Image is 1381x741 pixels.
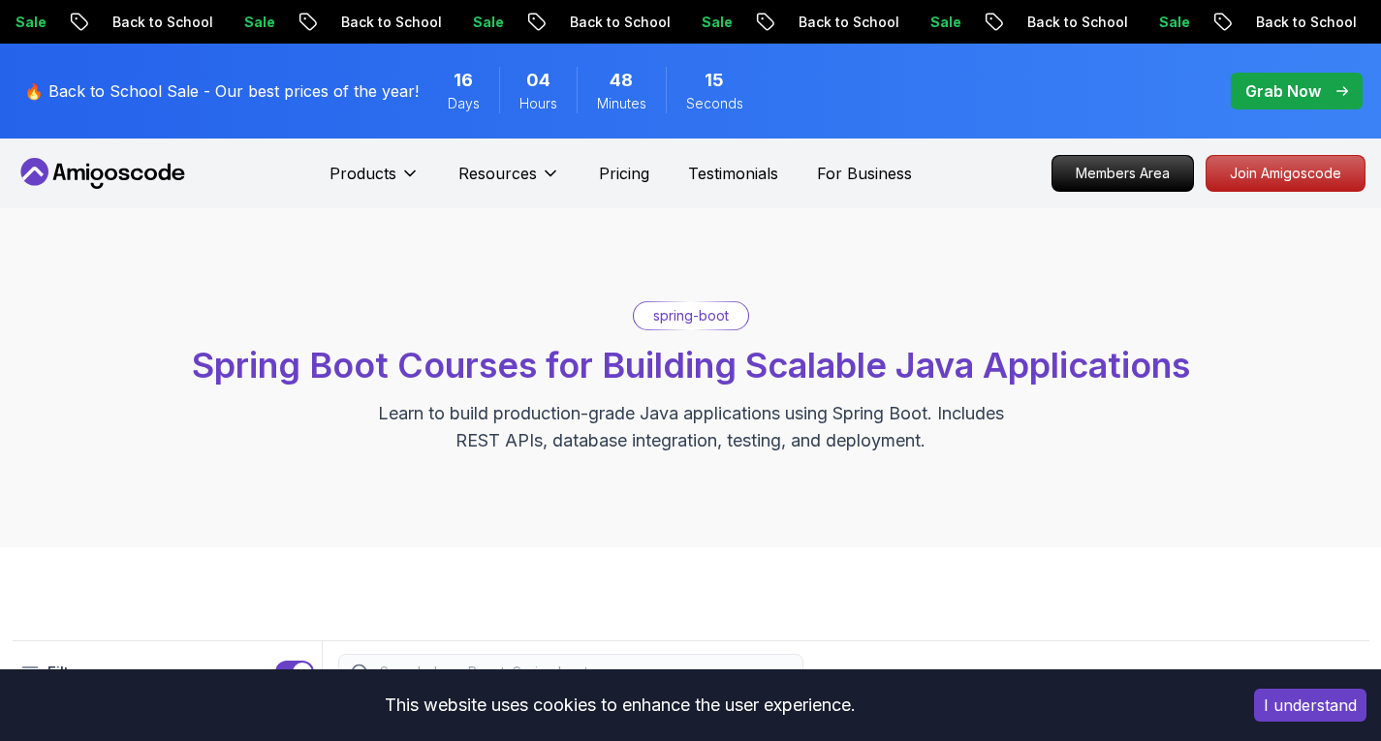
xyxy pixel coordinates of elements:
span: Minutes [597,94,646,113]
a: For Business [817,162,912,185]
p: 🔥 Back to School Sale - Our best prices of the year! [24,79,419,103]
p: Back to School [303,13,435,32]
p: Back to School [761,13,893,32]
p: Learn to build production-grade Java applications using Spring Boot. Includes REST APIs, database... [365,400,1017,454]
p: Sale [435,13,497,32]
span: Spring Boot Courses for Building Scalable Java Applications [192,344,1190,386]
div: This website uses cookies to enhance the user experience. [15,684,1225,726]
p: Sale [893,13,955,32]
span: Days [448,94,480,113]
p: Resources [458,162,537,185]
p: Back to School [532,13,664,32]
a: Pricing [599,162,649,185]
p: Products [330,162,396,185]
p: spring-boot [653,306,729,325]
p: Sale [206,13,268,32]
span: 48 Minutes [610,67,633,94]
a: Testimonials [688,162,778,185]
p: Back to School [989,13,1121,32]
span: 15 Seconds [705,67,724,94]
p: Back to School [1218,13,1350,32]
span: 16 Days [454,67,473,94]
p: Grab Now [1245,79,1321,103]
a: Members Area [1051,155,1194,192]
span: Seconds [686,94,743,113]
a: Join Amigoscode [1206,155,1365,192]
button: Products [330,162,420,201]
button: Accept cookies [1254,689,1366,722]
span: Hours [519,94,557,113]
p: Join Amigoscode [1207,156,1365,191]
button: Resources [458,162,560,201]
p: Sale [1121,13,1183,32]
input: Search Java, React, Spring boot ... [376,663,791,682]
p: Filters [47,661,92,684]
p: Members Area [1052,156,1193,191]
p: Back to School [75,13,206,32]
span: 4 Hours [526,67,550,94]
p: Sale [664,13,726,32]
